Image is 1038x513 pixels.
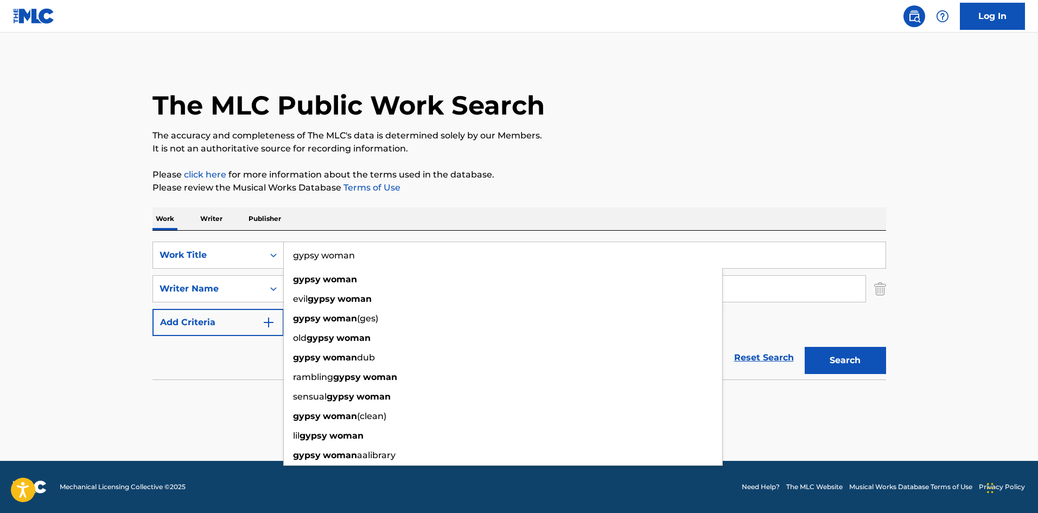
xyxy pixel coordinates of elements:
[13,480,47,493] img: logo
[152,168,886,181] p: Please for more information about the terms used in the database.
[742,482,780,492] a: Need Help?
[293,313,321,324] strong: gypsy
[184,169,226,180] a: click here
[13,8,55,24] img: MLC Logo
[308,294,335,304] strong: gypsy
[874,275,886,302] img: Delete Criterion
[357,411,386,421] span: (clean)
[293,274,321,284] strong: gypsy
[197,207,226,230] p: Writer
[152,142,886,155] p: It is not an authoritative source for recording information.
[152,207,177,230] p: Work
[979,482,1025,492] a: Privacy Policy
[357,450,396,460] span: aalibrary
[333,372,361,382] strong: gypsy
[307,333,334,343] strong: gypsy
[152,242,886,379] form: Search Form
[341,182,400,193] a: Terms of Use
[960,3,1025,30] a: Log In
[729,346,799,370] a: Reset Search
[60,482,186,492] span: Mechanical Licensing Collective © 2025
[323,411,357,421] strong: woman
[336,333,371,343] strong: woman
[908,10,921,23] img: search
[932,5,953,27] div: Help
[329,430,364,441] strong: woman
[293,411,321,421] strong: gypsy
[984,461,1038,513] iframe: Chat Widget
[327,391,354,402] strong: gypsy
[152,129,886,142] p: The accuracy and completeness of The MLC's data is determined solely by our Members.
[262,316,275,329] img: 9d2ae6d4665cec9f34b9.svg
[293,352,321,363] strong: gypsy
[293,430,300,441] span: lil
[323,313,357,324] strong: woman
[152,181,886,194] p: Please review the Musical Works Database
[293,372,333,382] span: rambling
[293,333,307,343] span: old
[357,352,375,363] span: dub
[786,482,843,492] a: The MLC Website
[356,391,391,402] strong: woman
[805,347,886,374] button: Search
[245,207,284,230] p: Publisher
[152,89,545,122] h1: The MLC Public Work Search
[903,5,925,27] a: Public Search
[337,294,372,304] strong: woman
[323,274,357,284] strong: woman
[152,309,284,336] button: Add Criteria
[293,450,321,460] strong: gypsy
[323,352,357,363] strong: woman
[323,450,357,460] strong: woman
[293,294,308,304] span: evil
[160,249,257,262] div: Work Title
[300,430,327,441] strong: gypsy
[849,482,972,492] a: Musical Works Database Terms of Use
[293,391,327,402] span: sensual
[160,282,257,295] div: Writer Name
[987,472,994,504] div: Drag
[363,372,397,382] strong: woman
[936,10,949,23] img: help
[357,313,378,324] span: (ges)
